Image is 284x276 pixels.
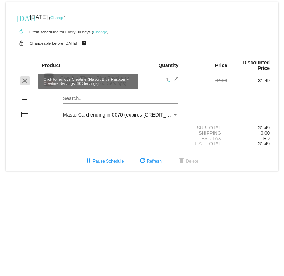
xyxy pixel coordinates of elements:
input: Search... [63,96,178,102]
mat-icon: add [21,95,29,104]
div: 31.49 [227,125,270,130]
span: MasterCard ending in 0070 (expires [CREDIT_CARD_DATA]) [63,112,199,118]
span: 1 [166,77,178,82]
mat-icon: edit [170,76,178,85]
mat-icon: refresh [138,157,147,166]
small: 1 item scheduled for Every 30 days [14,30,91,34]
div: Shipping [184,130,227,136]
div: 31.49 [227,78,270,83]
strong: Discounted Price [243,60,270,71]
small: ( ) [92,30,109,34]
small: Changeable before [DATE] [30,41,77,45]
mat-icon: clear [21,76,29,85]
button: Delete [172,155,204,168]
span: Delete [177,159,198,164]
small: ( ) [49,16,66,20]
mat-icon: pause [84,157,93,166]
div: Creatine (Flavor: Blue Raspberry, Creatine Servings: 60 Servings) [57,75,142,86]
mat-icon: delete [177,157,186,166]
a: Change [50,16,64,20]
mat-icon: autorenew [17,28,26,36]
strong: Product [42,63,60,68]
div: Est. Tax [184,136,227,141]
div: 34.99 [184,78,227,83]
span: 31.49 [258,141,270,146]
span: TBD [261,136,270,141]
span: Refresh [138,159,162,164]
mat-icon: live_help [80,39,88,48]
div: Subtotal [184,125,227,130]
a: Change [93,30,107,34]
mat-select: Payment Method [63,112,178,118]
span: 0.00 [261,130,270,136]
strong: Quantity [158,63,178,68]
mat-icon: credit_card [21,110,29,119]
button: Refresh [133,155,167,168]
mat-icon: lock_open [17,39,26,48]
strong: Price [215,63,227,68]
img: Image-1-Creatine-60S-Blue-Raspb-1000x1000-1.png [42,73,56,87]
div: Est. Total [184,141,227,146]
button: Pause Schedule [79,155,129,168]
span: Pause Schedule [84,159,124,164]
mat-icon: [DATE] [17,13,26,22]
